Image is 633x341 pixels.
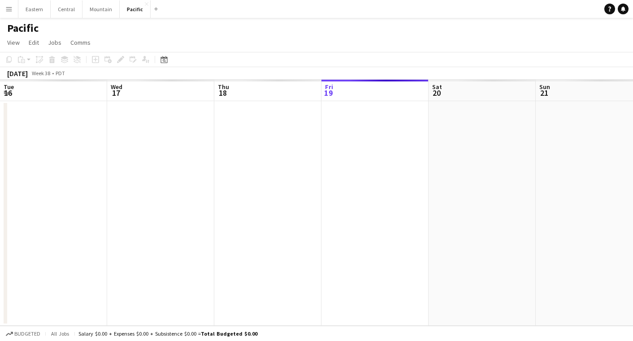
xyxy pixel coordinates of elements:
[18,0,51,18] button: Eastern
[51,0,82,18] button: Central
[67,37,94,48] a: Comms
[7,21,39,35] h1: Pacific
[120,0,151,18] button: Pacific
[30,70,52,77] span: Week 38
[2,88,14,98] span: 16
[109,88,122,98] span: 17
[70,38,91,47] span: Comms
[7,69,28,78] div: [DATE]
[201,330,257,337] span: Total Budgeted $0.00
[44,37,65,48] a: Jobs
[4,37,23,48] a: View
[432,83,442,91] span: Sat
[49,330,71,337] span: All jobs
[78,330,257,337] div: Salary $0.00 + Expenses $0.00 + Subsistence $0.00 =
[324,88,333,98] span: 19
[325,83,333,91] span: Fri
[111,83,122,91] span: Wed
[48,38,61,47] span: Jobs
[82,0,120,18] button: Mountain
[431,88,442,98] span: 20
[14,331,40,337] span: Budgeted
[217,88,229,98] span: 18
[25,37,43,48] a: Edit
[4,329,42,339] button: Budgeted
[29,38,39,47] span: Edit
[539,83,550,91] span: Sun
[218,83,229,91] span: Thu
[7,38,20,47] span: View
[4,83,14,91] span: Tue
[538,88,550,98] span: 21
[56,70,65,77] div: PDT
